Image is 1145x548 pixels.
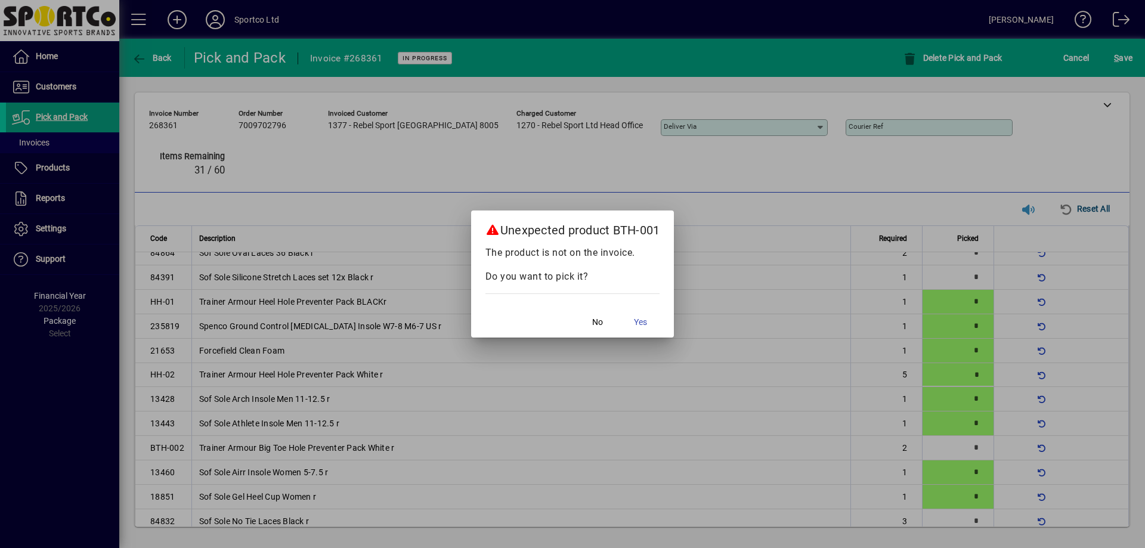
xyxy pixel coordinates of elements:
h2: Unexpected product BTH-001 [471,210,674,245]
button: No [578,311,617,333]
span: No [592,316,603,329]
button: Yes [621,311,660,333]
p: The product is not on the invoice. [485,246,660,260]
span: Yes [634,316,647,329]
p: Do you want to pick it? [485,270,660,284]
